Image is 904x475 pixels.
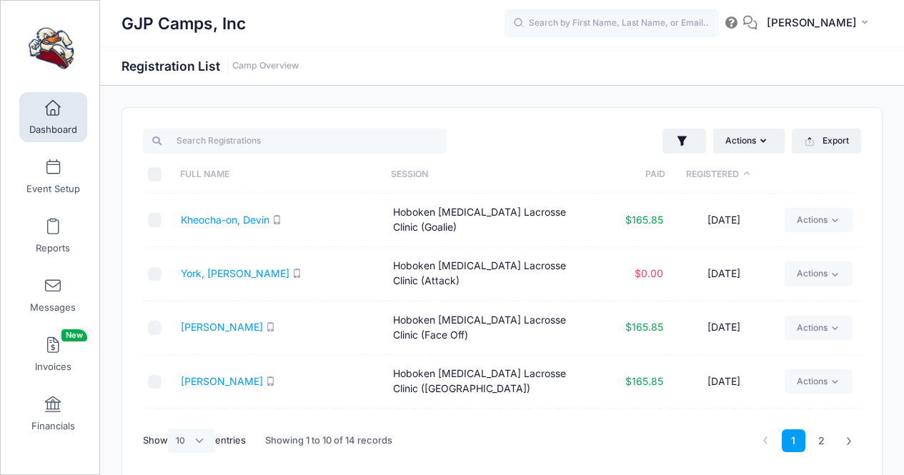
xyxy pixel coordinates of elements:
[232,61,299,71] a: Camp Overview
[387,301,600,355] td: Hoboken [MEDICAL_DATA] Lacrosse Clinic (Face Off)
[785,208,853,232] a: Actions
[758,7,883,40] button: [PERSON_NAME]
[670,409,778,462] td: [DATE]
[713,129,785,153] button: Actions
[31,420,75,432] span: Financials
[266,376,275,386] i: SMS enabled
[384,156,595,194] th: Session: activate to sort column ascending
[181,375,263,387] a: [PERSON_NAME]
[19,329,87,379] a: InvoicesNew
[272,215,282,224] i: SMS enabled
[143,429,246,453] label: Show entries
[387,355,600,409] td: Hoboken [MEDICAL_DATA] Lacrosse Clinic ([GEOGRAPHIC_DATA])
[387,409,600,462] td: Hoboken [MEDICAL_DATA] Lacrosse Clinic (Goalie)
[785,261,853,286] a: Actions
[625,375,663,387] span: $165.85
[19,389,87,439] a: Financials
[265,424,392,457] div: Showing 1 to 10 of 14 records
[595,156,665,194] th: Paid: activate to sort column ascending
[670,355,778,409] td: [DATE]
[26,183,80,195] span: Event Setup
[174,156,384,194] th: Full Name: activate to sort column ascending
[181,214,269,226] a: Kheocha-on, Devin
[785,369,853,394] a: Actions
[505,9,719,38] input: Search by First Name, Last Name, or Email...
[1,15,101,83] a: GJP Camps, Inc
[767,15,857,31] span: [PERSON_NAME]
[670,247,778,301] td: [DATE]
[19,151,87,201] a: Event Setup
[387,247,600,301] td: Hoboken [MEDICAL_DATA] Lacrosse Clinic (Attack)
[665,156,771,194] th: Registered: activate to sort column descending
[29,124,77,136] span: Dashboard
[35,361,71,373] span: Invoices
[625,321,663,333] span: $165.85
[181,267,289,279] a: York, [PERSON_NAME]
[266,322,275,331] i: SMS enabled
[792,129,861,153] button: Export
[19,211,87,261] a: Reports
[24,22,78,76] img: GJP Camps, Inc
[121,7,246,40] h1: GJP Camps, Inc
[30,301,76,314] span: Messages
[810,429,833,453] a: 2
[670,194,778,247] td: [DATE]
[387,194,600,247] td: Hoboken [MEDICAL_DATA] Lacrosse Clinic (Goalie)
[121,59,299,74] h1: Registration List
[625,214,663,226] span: $165.85
[19,92,87,142] a: Dashboard
[785,316,853,340] a: Actions
[143,129,447,153] input: Search Registrations
[782,429,805,453] a: 1
[19,270,87,320] a: Messages
[181,321,263,333] a: [PERSON_NAME]
[635,267,663,279] span: $0.00
[61,329,87,341] span: New
[36,242,70,254] span: Reports
[168,429,215,453] select: Showentries
[292,269,302,278] i: SMS enabled
[670,301,778,355] td: [DATE]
